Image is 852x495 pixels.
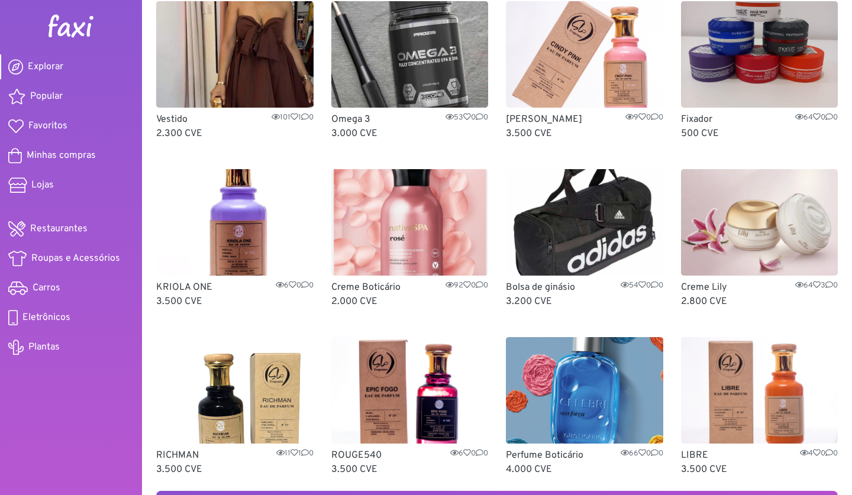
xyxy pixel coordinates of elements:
[681,280,838,295] p: Creme Lily
[506,1,663,108] img: CINDY PINK
[156,448,314,462] p: RICHMAN
[450,448,488,460] span: 6 0 0
[28,119,67,133] span: Favoritos
[331,1,489,141] a: Omega 3 Omega 35300 3.000 CVE
[28,60,63,74] span: Explorar
[446,112,488,124] span: 53 0 0
[506,112,663,127] p: [PERSON_NAME]
[681,337,838,477] a: LIBRE LIBRE400 3.500 CVE
[331,337,489,477] a: ROUGE540 ROUGE540600 3.500 CVE
[331,127,489,141] p: 3.000 CVE
[681,295,838,309] p: 2.800 CVE
[331,169,489,276] img: Creme Boticário
[681,169,838,276] img: Creme Lily
[272,112,314,124] span: 101 1 0
[506,448,663,462] p: Perfume Boticário
[156,169,314,276] img: KRIOLA ONE
[30,89,63,103] span: Popular
[681,462,838,477] p: 3.500 CVE
[625,112,663,124] span: 9 0 0
[276,448,314,460] span: 11 1 0
[31,178,54,192] span: Lojas
[156,1,314,141] a: Vestido Vestido10110 2.300 CVE
[156,1,314,108] img: Vestido
[156,112,314,127] p: Vestido
[156,462,314,477] p: 3.500 CVE
[28,340,60,354] span: Plantas
[331,112,489,127] p: Omega 3
[331,448,489,462] p: ROUGE540
[681,448,838,462] p: LIBRE
[795,112,838,124] span: 64 0 0
[506,169,663,309] a: Bolsa de ginásio Bolsa de ginásio5400 3.200 CVE
[156,337,314,477] a: RICHMAN RICHMAN1110 3.500 CVE
[795,280,838,292] span: 64 3 0
[31,251,120,266] span: Roupas e Acessórios
[506,295,663,309] p: 3.200 CVE
[800,448,838,460] span: 4 0 0
[27,148,96,163] span: Minhas compras
[506,337,663,444] img: Perfume Boticário
[681,1,838,141] a: Fixador Fixador6400 500 CVE
[506,462,663,477] p: 4.000 CVE
[506,1,663,141] a: CINDY PINK [PERSON_NAME]900 3.500 CVE
[331,462,489,477] p: 3.500 CVE
[621,280,663,292] span: 54 0 0
[681,169,838,309] a: Creme Lily Creme Lily6430 2.800 CVE
[331,1,489,108] img: Omega 3
[681,1,838,108] img: Fixador
[621,448,663,460] span: 66 0 0
[30,222,88,236] span: Restaurantes
[331,169,489,309] a: Creme Boticário Creme Boticário9200 2.000 CVE
[506,280,663,295] p: Bolsa de ginásio
[156,280,314,295] p: KRIOLA ONE
[22,310,70,325] span: Eletrônicos
[156,169,314,309] a: KRIOLA ONE KRIOLA ONE600 3.500 CVE
[331,280,489,295] p: Creme Boticário
[506,127,663,141] p: 3.500 CVE
[681,337,838,444] img: LIBRE
[681,127,838,141] p: 500 CVE
[681,112,838,127] p: Fixador
[33,281,60,295] span: Carros
[506,337,663,477] a: Perfume Boticário Perfume Boticário6600 4.000 CVE
[331,295,489,309] p: 2.000 CVE
[156,337,314,444] img: RICHMAN
[446,280,488,292] span: 92 0 0
[276,280,314,292] span: 6 0 0
[331,337,489,444] img: ROUGE540
[506,169,663,276] img: Bolsa de ginásio
[156,127,314,141] p: 2.300 CVE
[156,295,314,309] p: 3.500 CVE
